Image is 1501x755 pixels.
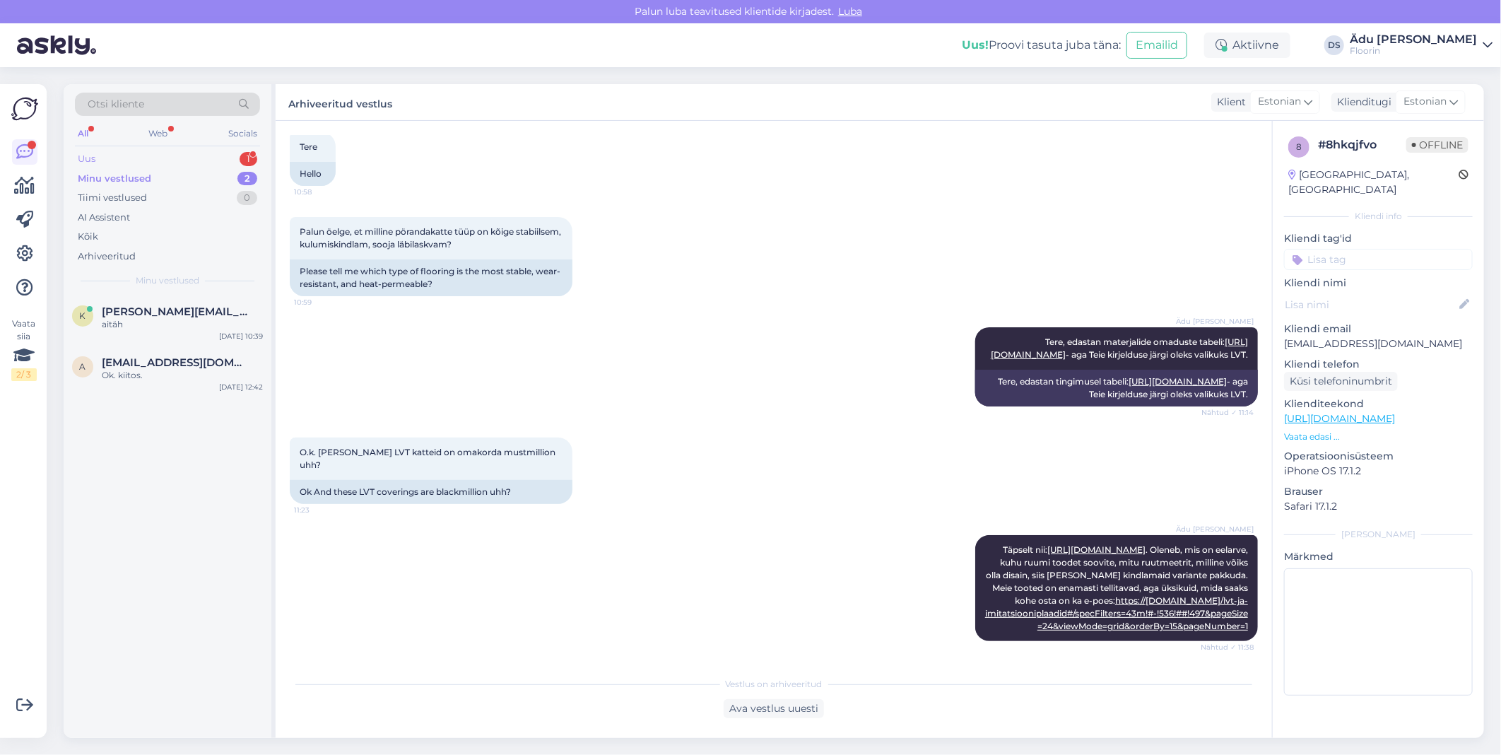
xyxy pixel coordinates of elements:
[1129,376,1227,387] a: [URL][DOMAIN_NAME]
[146,124,171,143] div: Web
[1126,32,1187,59] button: Emailid
[1284,357,1473,372] p: Kliendi telefon
[1176,524,1254,534] span: Ädu [PERSON_NAME]
[102,369,263,382] div: Ok. kiitos.
[962,38,989,52] b: Uus!
[102,318,263,331] div: aitäh
[75,124,91,143] div: All
[1350,45,1477,57] div: Floorin
[80,361,86,372] span: a
[237,191,257,205] div: 0
[78,211,130,225] div: AI Assistent
[1284,336,1473,351] p: [EMAIL_ADDRESS][DOMAIN_NAME]
[11,317,37,381] div: Vaata siia
[985,544,1250,631] span: Täpselt nii: . Oleneb, mis on eelarve, kuhu ruumi toodet soovite, mitu ruutmeetrit, milline võiks...
[102,356,249,369] span: ari.kokko2@gmail.com
[78,230,98,244] div: Kõik
[1350,34,1493,57] a: Ädu [PERSON_NAME]Floorin
[1284,499,1473,514] p: Safari 17.1.2
[985,595,1248,631] a: https://[DOMAIN_NAME]/lvt-ja-imitatsiooniplaadid#/specFilters=43m!#-!536!##!497&pageSize=24&viewM...
[962,37,1121,54] div: Proovi tasuta juba täna:
[1284,431,1473,443] p: Vaata edasi ...
[300,447,558,470] span: O.k. [PERSON_NAME] LVT katteid on omakorda mustmillion uhh?
[1403,94,1447,110] span: Estonian
[225,124,260,143] div: Socials
[726,678,823,691] span: Vestlus on arhiveeritud
[237,172,257,186] div: 2
[1284,449,1473,464] p: Operatsioonisüsteem
[1284,549,1473,564] p: Märkmed
[11,368,37,381] div: 2 / 3
[1285,297,1456,312] input: Lisa nimi
[1204,33,1290,58] div: Aktiivne
[991,336,1248,360] span: Tere, edastan materjalide omaduste tabeli: - aga Teie kirjelduse järgi oleks valikuks LVT.
[219,331,263,341] div: [DATE] 10:39
[1201,642,1254,652] span: Nähtud ✓ 11:38
[1284,249,1473,270] input: Lisa tag
[300,226,563,250] span: Palun öelge, et milline pörandakatte tüüp on kõige stabiilsem, kulumiskindlam, sooja läbilaskvam?
[288,93,392,112] label: Arhiveeritud vestlus
[1284,372,1398,391] div: Küsi telefoninumbrit
[300,141,317,152] span: Tere
[219,382,263,392] div: [DATE] 12:42
[1324,35,1344,55] div: DS
[1406,137,1468,153] span: Offline
[724,699,824,718] div: Ava vestlus uuesti
[11,95,38,122] img: Askly Logo
[240,152,257,166] div: 1
[290,480,572,504] div: Ok And these LVT coverings are blackmillion uhh?
[136,274,199,287] span: Minu vestlused
[1284,528,1473,541] div: [PERSON_NAME]
[1284,397,1473,411] p: Klienditeekond
[294,505,347,515] span: 11:23
[1284,276,1473,291] p: Kliendi nimi
[78,172,151,186] div: Minu vestlused
[1284,484,1473,499] p: Brauser
[1350,34,1477,45] div: Ädu [PERSON_NAME]
[102,305,249,318] span: kathlyn.vahter@huum.eu
[1201,407,1254,418] span: Nähtud ✓ 11:14
[1331,95,1391,110] div: Klienditugi
[80,310,86,321] span: k
[294,297,347,308] span: 10:59
[1318,136,1406,153] div: # 8hkqjfvo
[1211,95,1246,110] div: Klient
[290,259,572,296] div: Please tell me which type of flooring is the most stable, wear-resistant, and heat-permeable?
[975,370,1258,406] div: Tere, edastan tingimusel tabeli: - aga Teie kirjelduse järgi oleks valikuks LVT.
[1296,141,1302,152] span: 8
[834,5,866,18] span: Luba
[78,152,95,166] div: Uus
[1176,316,1254,327] span: Ädu [PERSON_NAME]
[290,162,336,186] div: Hello
[78,250,136,264] div: Arhiveeritud
[1047,544,1146,555] a: [URL][DOMAIN_NAME]
[1288,168,1459,197] div: [GEOGRAPHIC_DATA], [GEOGRAPHIC_DATA]
[1284,210,1473,223] div: Kliendi info
[1258,94,1301,110] span: Estonian
[78,191,147,205] div: Tiimi vestlused
[88,97,144,112] span: Otsi kliente
[1284,322,1473,336] p: Kliendi email
[1284,412,1395,425] a: [URL][DOMAIN_NAME]
[294,187,347,197] span: 10:58
[1284,464,1473,479] p: iPhone OS 17.1.2
[1284,231,1473,246] p: Kliendi tag'id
